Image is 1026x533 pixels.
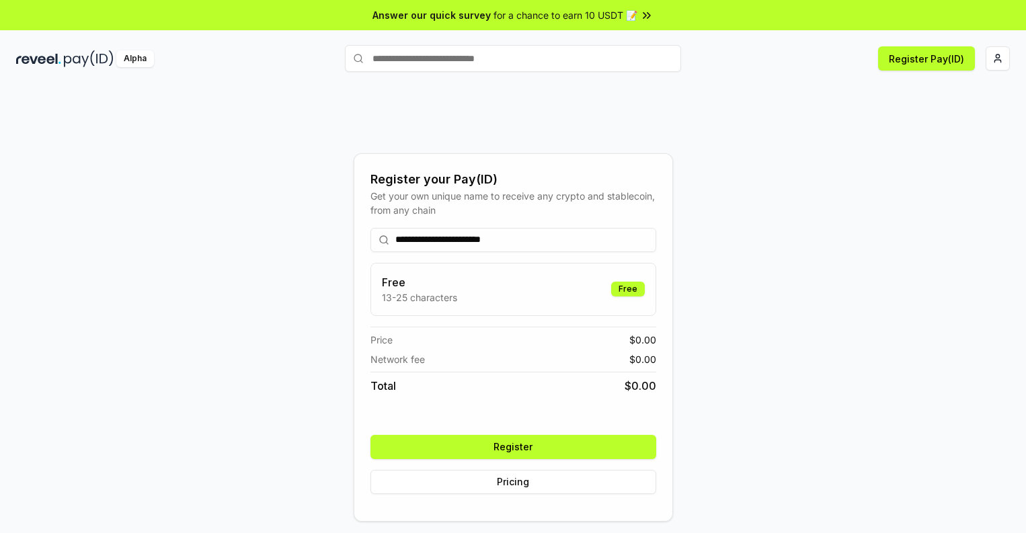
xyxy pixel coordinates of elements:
[629,352,656,366] span: $ 0.00
[370,435,656,459] button: Register
[494,8,637,22] span: for a chance to earn 10 USDT 📝
[372,8,491,22] span: Answer our quick survey
[611,282,645,296] div: Free
[878,46,975,71] button: Register Pay(ID)
[370,333,393,347] span: Price
[370,470,656,494] button: Pricing
[116,50,154,67] div: Alpha
[629,333,656,347] span: $ 0.00
[625,378,656,394] span: $ 0.00
[370,170,656,189] div: Register your Pay(ID)
[64,50,114,67] img: pay_id
[382,274,457,290] h3: Free
[382,290,457,304] p: 13-25 characters
[370,189,656,217] div: Get your own unique name to receive any crypto and stablecoin, from any chain
[370,352,425,366] span: Network fee
[370,378,396,394] span: Total
[16,50,61,67] img: reveel_dark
